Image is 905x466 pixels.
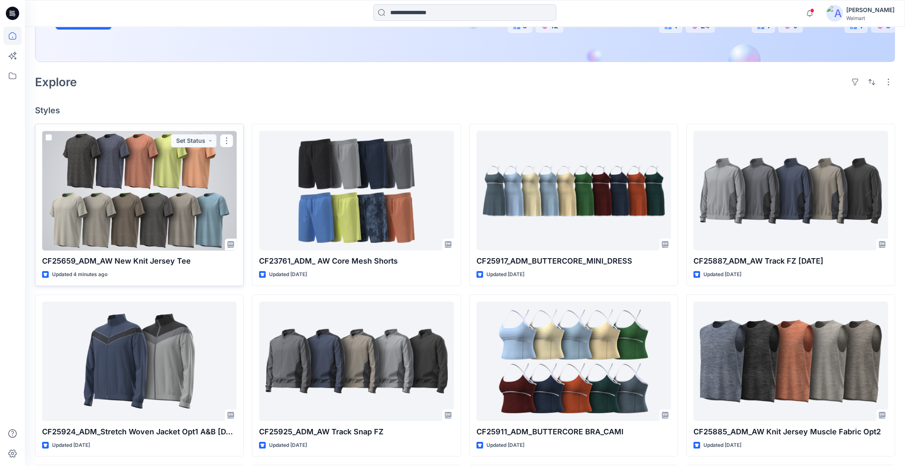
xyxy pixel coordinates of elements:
p: Updated [DATE] [486,441,524,450]
a: CF25917_ADM_BUTTERCORE_MINI_DRESS [476,131,671,250]
h2: Explore [35,75,77,89]
a: CF25911_ADM_BUTTERCORE BRA_CAMI [476,302,671,421]
p: Updated [DATE] [486,270,524,279]
p: CF25924_ADM_Stretch Woven Jacket Opt1 A&B [DATE] [42,426,237,438]
h4: Styles [35,105,895,115]
a: CF25885_ADM_AW Knit Jersey Muscle Fabric Opt2 [693,302,888,421]
div: Walmart [846,15,895,21]
p: CF25917_ADM_BUTTERCORE_MINI_DRESS [476,255,671,267]
p: CF25911_ADM_BUTTERCORE BRA_CAMI [476,426,671,438]
a: CF25659_ADM_AW New Knit Jersey Tee [42,131,237,250]
p: Updated 4 minutes ago [52,270,107,279]
p: Updated [DATE] [52,441,90,450]
p: CF25659_ADM_AW New Knit Jersey Tee [42,255,237,267]
p: Updated [DATE] [269,270,307,279]
div: [PERSON_NAME] [846,5,895,15]
p: CF25887_ADM_AW Track FZ [DATE] [693,255,888,267]
p: CF25925_ADM_AW Track Snap FZ [259,426,454,438]
a: CF25924_ADM_Stretch Woven Jacket Opt1 A&B 09JUL25 [42,302,237,421]
p: Updated [DATE] [269,441,307,450]
img: avatar [826,5,843,22]
p: CF25885_ADM_AW Knit Jersey Muscle Fabric Opt2 [693,426,888,438]
p: Updated [DATE] [703,441,741,450]
a: CF25887_ADM_AW Track FZ 07AUG25 [693,131,888,250]
a: CF23761_ADM_ AW Core Mesh Shorts [259,131,454,250]
a: CF25925_ADM_AW Track Snap FZ [259,302,454,421]
p: CF23761_ADM_ AW Core Mesh Shorts [259,255,454,267]
p: Updated [DATE] [703,270,741,279]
